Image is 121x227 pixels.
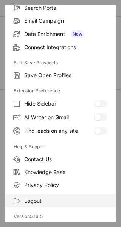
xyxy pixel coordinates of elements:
[14,141,107,153] label: Help & Support
[5,166,116,179] label: Knowledge Base
[24,72,107,79] span: Save Open Profiles
[5,179,116,191] label: Privacy Policy
[5,124,116,138] label: Find leads on any site
[14,85,107,97] label: Extension Preference
[24,156,107,163] span: Contact Us
[5,194,116,207] label: Logout
[24,169,107,176] span: Knowledge Base
[24,182,107,188] span: Privacy Policy
[5,2,116,14] label: Search Portal
[24,5,107,11] span: Search Portal
[5,27,116,41] label: Data Enrichment New
[24,127,94,134] span: Find leads on any site
[5,97,116,110] label: Hide Sidebar
[24,44,107,51] span: Connect Integrations
[24,114,94,121] span: AI Writer on Gmail
[24,17,107,24] span: Email Campaign
[5,153,116,166] label: Contact Us
[5,110,116,124] label: AI Writer on Gmail
[71,30,84,38] span: New
[5,210,116,222] div: Version 5.16.5
[5,69,116,82] label: Save Open Profiles
[24,30,107,38] span: Data Enrichment
[14,57,107,69] label: Bulk Save Prospects
[24,100,94,107] span: Hide Sidebar
[5,14,116,27] label: Email Campaign
[24,197,107,204] span: Logout
[5,41,116,54] label: Connect Integrations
